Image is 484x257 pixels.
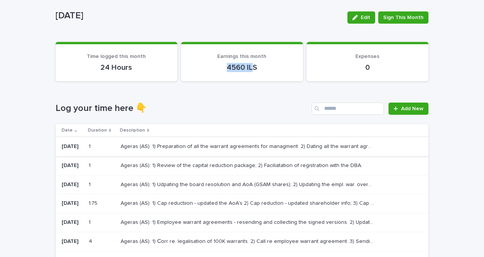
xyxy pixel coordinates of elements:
[316,63,419,72] p: 0
[56,175,428,194] tr: [DATE]11 Ageras (AS): 1) Udpating the board resolution and AoA (GSAM shares); 2) Updating the emp...
[56,156,428,175] tr: [DATE]11 Ageras (AS): 1) Review of the capital reduction package; 2) Faciliatation of registratio...
[62,219,83,226] p: [DATE]
[89,237,94,245] p: 4
[56,137,428,156] tr: [DATE]11 Ageras (AS): 1) Preparation of all the warrant agreements for managment. 2) Dating all t...
[121,161,364,169] p: Ageras (AS): 1) Review of the capital reduction package; 2) Faciliatation of registration with th...
[62,238,83,245] p: [DATE]
[121,199,376,207] p: Ageras (AS): 1) Cap reductiion - updated the AoA's 2) Cap reducton - updated shareholder info; 3)...
[62,200,83,207] p: [DATE]
[361,15,370,20] span: Edit
[378,11,428,24] button: Sign This Month
[56,103,309,114] h1: Log your time here 👇
[89,161,92,169] p: 1
[62,126,73,135] p: Date
[56,194,428,213] tr: [DATE]1.751.75 Ageras (AS): 1) Cap reductiion - updated the AoA's 2) Cap reducton - updated share...
[388,103,428,115] a: Add New
[121,142,376,150] p: Ageras (AS): 1) Preparation of all the warrant agreements for managment. 2) Dating all the warran...
[217,54,266,59] span: Earnings this month
[401,106,424,111] span: Add New
[89,218,92,226] p: 1
[56,213,428,232] tr: [DATE]11 Ageras (AS): 1) Employee warrant agreements - resending and collecting the signed versio...
[312,103,384,115] input: Search
[62,143,83,150] p: [DATE]
[190,63,294,72] p: 4560 ILS
[87,54,146,59] span: Time logged this month
[89,199,99,207] p: 1.75
[62,182,83,188] p: [DATE]
[347,11,375,24] button: Edit
[121,237,376,245] p: Ageras (AS): 1) Сorr re. legalisation of 100K warrants. 2) Call re employee warrant agreement. 3)...
[56,232,428,251] tr: [DATE]44 Ageras (AS): 1) Сorr re. legalisation of 100K warrants. 2) Call re employee warrant agre...
[88,126,107,135] p: Duration
[56,10,341,21] p: [DATE]
[89,180,92,188] p: 1
[62,162,83,169] p: [DATE]
[121,218,376,226] p: Ageras (AS): 1) Employee warrant agreements - resending and collecting the signed versions. 2) Up...
[89,142,92,150] p: 1
[355,54,379,59] span: Expenses
[383,14,424,21] span: Sign This Month
[121,180,376,188] p: Ageras (AS): 1) Udpating the board resolution and AoA (GSAM shares); 2) Updating the empl. war. o...
[120,126,145,135] p: Description
[65,63,168,72] p: 24 Hours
